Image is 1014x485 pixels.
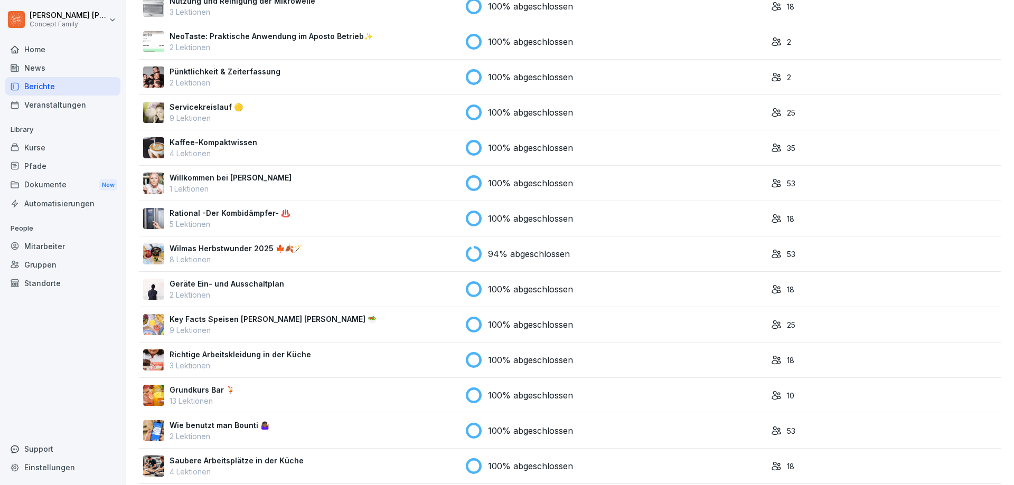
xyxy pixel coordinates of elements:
[143,137,164,158] img: jidx2dt2kkv0mcr788z888xk.png
[143,279,164,300] img: ti9ch2566rhf5goq2xuybur0.png
[170,420,269,431] p: Wie benutzt man Bounti 🤷🏾‍♀️
[5,40,120,59] a: Home
[5,220,120,237] p: People
[170,278,284,289] p: Geräte Ein- und Ausschaltplan
[170,6,315,17] p: 3 Lektionen
[170,289,284,300] p: 2 Lektionen
[143,385,164,406] img: jc1ievjb437pynzz13nfszya.png
[143,420,164,441] img: xurzlqcdv3lo3k87m0sicyoj.png
[170,254,303,265] p: 8 Lektionen
[488,460,573,472] p: 100% abgeschlossen
[5,440,120,458] div: Support
[143,455,164,477] img: t4k1s3c8kfftykwj7okmtzoy.png
[787,213,794,224] p: 18
[170,218,290,230] p: 5 Lektionen
[170,77,280,88] p: 2 Lektionen
[787,390,794,401] p: 10
[143,173,164,194] img: fv7e9dvc6c78krzidg338dmj.png
[787,107,795,118] p: 25
[5,255,120,274] a: Gruppen
[5,77,120,96] a: Berichte
[170,360,311,371] p: 3 Lektionen
[5,237,120,255] a: Mitarbeiter
[787,1,794,12] p: 18
[170,313,377,325] p: Key Facts Speisen [PERSON_NAME] [PERSON_NAME] 🥗
[143,314,164,335] img: ugdxy5t4k9p24q0gnvfm2s1h.png
[170,207,290,218] p: Rational -Der Kombidämpfer- ♨️
[170,42,373,53] p: 2 Lektionen
[143,349,164,370] img: z1gxybulsott87c7gxmr5x83.png
[143,208,164,229] img: przilfagqu39ul8e09m81im9.png
[5,157,120,175] a: Pfade
[5,59,120,77] a: News
[5,274,120,292] a: Standorte
[488,141,573,154] p: 100% abgeschlossen
[170,325,377,336] p: 9 Lektionen
[787,461,794,472] p: 18
[5,194,120,213] a: Automatisierungen
[143,66,164,88] img: fqp0ck1sleyjtyg2zy632a37.png
[170,431,269,442] p: 2 Lektionen
[5,175,120,195] div: Dokumente
[170,349,311,360] p: Richtige Arbeitskleidung in der Küche
[170,384,235,395] p: Grundkurs Bar 🍹
[787,284,794,295] p: 18
[99,179,117,191] div: New
[488,212,573,225] p: 100% abgeschlossen
[488,248,570,260] p: 94% abgeschlossen
[787,178,795,189] p: 53
[787,319,795,330] p: 25
[143,31,164,52] img: ojs8d1qjw1dax670ktvt1hlz.png
[787,425,795,436] p: 53
[787,36,791,47] p: 2
[5,121,120,138] p: Library
[488,389,573,402] p: 100% abgeschlossen
[488,354,573,366] p: 100% abgeschlossen
[30,11,107,20] p: [PERSON_NAME] [PERSON_NAME]
[170,466,304,477] p: 4 Lektionen
[488,424,573,437] p: 100% abgeschlossen
[488,283,573,296] p: 100% abgeschlossen
[170,183,292,194] p: 1 Lektionen
[170,455,304,466] p: Saubere Arbeitsplätze in der Küche
[170,66,280,77] p: Pünktlichkeit & Zeiterfassung
[170,31,373,42] p: NeoTaste: Praktische Anwendung im Aposto Betrieb✨
[787,249,795,260] p: 53
[5,138,120,157] a: Kurse
[170,243,303,254] p: Wilmas Herbstwunder 2025 🍁🍂🪄
[170,137,257,148] p: Kaffee-Kompaktwissen
[787,72,791,83] p: 2
[170,112,243,123] p: 9 Lektionen
[5,96,120,114] a: Veranstaltungen
[5,458,120,477] a: Einstellungen
[30,21,107,28] p: Concept Family
[488,177,573,189] p: 100% abgeschlossen
[488,318,573,331] p: 100% abgeschlossen
[787,355,794,366] p: 18
[488,106,573,119] p: 100% abgeschlossen
[143,102,164,123] img: v87k9k5isnb6jqloy4jwk1in.png
[170,148,257,159] p: 4 Lektionen
[787,142,795,154] p: 35
[488,35,573,48] p: 100% abgeschlossen
[170,395,235,406] p: 13 Lektionen
[170,172,292,183] p: Willkommen bei [PERSON_NAME]
[5,175,120,195] a: DokumenteNew
[143,243,164,264] img: v746e0paqtf9obk4lsso3w1h.png
[170,101,243,112] p: Servicekreislauf 🟡
[488,71,573,83] p: 100% abgeschlossen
